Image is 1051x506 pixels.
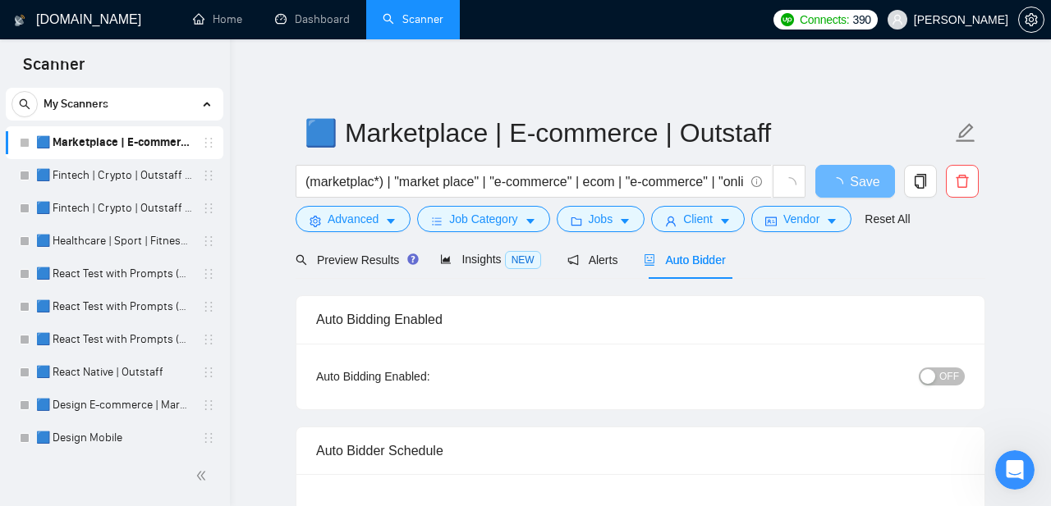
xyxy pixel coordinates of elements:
[571,215,582,227] span: folder
[202,333,215,346] span: holder
[80,21,223,37] p: В сети последние 15 мин
[310,215,321,227] span: setting
[104,380,117,393] button: Start recording
[406,252,420,267] div: Tooltip anchor
[13,64,315,213] div: Profile image for MariiaMariiaиз [DOMAIN_NAME]Hey[EMAIL_ADDRESS][PERSON_NAME][PERSON_NAME][DOMAIN...
[904,165,937,198] button: copy
[946,165,979,198] button: delete
[36,192,192,225] a: 🟦 Fintech | Crypto | Outstaff (Mid Rates)
[567,254,579,266] span: notification
[296,253,414,267] span: Preview Results
[905,174,936,189] span: copy
[202,399,215,412] span: holder
[14,346,314,374] textarea: Ваше сообщение...
[36,422,192,454] a: 🟦 Design Mobile
[195,467,212,484] span: double-left
[751,206,851,232] button: idcardVendorcaret-down
[78,380,91,393] button: Добавить вложение
[282,374,308,400] button: Отправить сообщение…
[202,169,215,182] span: holder
[852,11,870,29] span: 390
[34,84,60,111] img: Profile image for Mariia
[1019,13,1044,26] span: setting
[440,253,452,265] span: area-chart
[80,8,120,21] h1: Mariia
[328,210,379,228] span: Advanced
[800,11,849,29] span: Connects:
[36,323,192,356] a: 🟦 React Test with Prompts (Mid Rates)
[765,215,777,227] span: idcard
[305,171,744,192] input: Search Freelance Jobs...
[782,177,796,192] span: loading
[106,91,211,103] span: из [DOMAIN_NAME]
[665,215,677,227] span: user
[619,215,631,227] span: caret-down
[939,367,959,385] span: OFF
[202,300,215,313] span: holder
[567,253,618,267] span: Alerts
[644,253,725,267] span: Auto Bidder
[14,7,25,34] img: logo
[651,206,745,232] button: userClientcaret-down
[440,253,540,266] span: Insights
[52,380,65,393] button: Средство выбора GIF-файла
[36,258,192,290] a: 🟦 React Test with Prompts (Max)
[751,176,762,187] span: info-circle
[202,431,215,444] span: holder
[202,202,215,215] span: holder
[202,235,215,248] span: holder
[589,210,613,228] span: Jobs
[783,210,819,228] span: Vendor
[202,136,215,149] span: holder
[12,98,37,110] span: search
[830,177,850,190] span: loading
[11,91,38,117] button: search
[505,251,541,269] span: NEW
[305,112,952,153] input: Scanner name...
[288,7,318,36] div: Закрыть
[850,171,879,192] span: Save
[36,225,192,258] a: 🟦 Healthcare | Sport | Fitness | Outstaff
[995,450,1035,490] iframe: Intercom live chat
[73,91,106,103] span: Mariia
[257,7,288,38] button: Главная
[34,124,295,156] div: Hey ,
[13,64,315,233] div: Mariia говорит…
[202,366,215,379] span: holder
[11,7,42,38] button: go back
[36,356,192,389] a: 🟦 React Native | Outstaff
[955,122,976,144] span: edit
[385,215,397,227] span: caret-down
[557,206,645,232] button: folderJobscaret-down
[275,12,350,26] a: dashboardDashboard
[36,126,192,159] a: 🟦 Marketplace | E-commerce | Outstaff
[449,210,517,228] span: Job Category
[316,427,965,474] div: Auto Bidder Schedule
[34,125,257,154] a: [EMAIL_ADDRESS][PERSON_NAME][PERSON_NAME][DOMAIN_NAME]
[781,13,794,26] img: upwork-logo.png
[719,215,731,227] span: caret-down
[193,12,242,26] a: homeHome
[36,290,192,323] a: 🟦 React Test with Prompts (High)
[815,165,895,198] button: Save
[296,254,307,266] span: search
[383,12,443,26] a: searchScanner
[865,210,910,228] a: Reset All
[47,9,73,35] img: Profile image for Mariia
[10,52,98,87] span: Scanner
[431,215,443,227] span: bars
[947,174,978,189] span: delete
[826,215,838,227] span: caret-down
[36,389,192,422] a: 🟦 Design E-commerce | Marketplace
[417,206,549,232] button: barsJob Categorycaret-down
[202,267,215,280] span: holder
[683,210,713,228] span: Client
[892,14,903,25] span: user
[296,206,411,232] button: settingAdvancedcaret-down
[525,215,536,227] span: caret-down
[644,254,655,266] span: robot
[316,296,965,343] div: Auto Bidding Enabled
[1018,7,1044,33] button: setting
[36,159,192,192] a: 🟦 Fintech | Crypto | Outstaff (Max - High Rates)
[316,367,532,385] div: Auto Bidding Enabled:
